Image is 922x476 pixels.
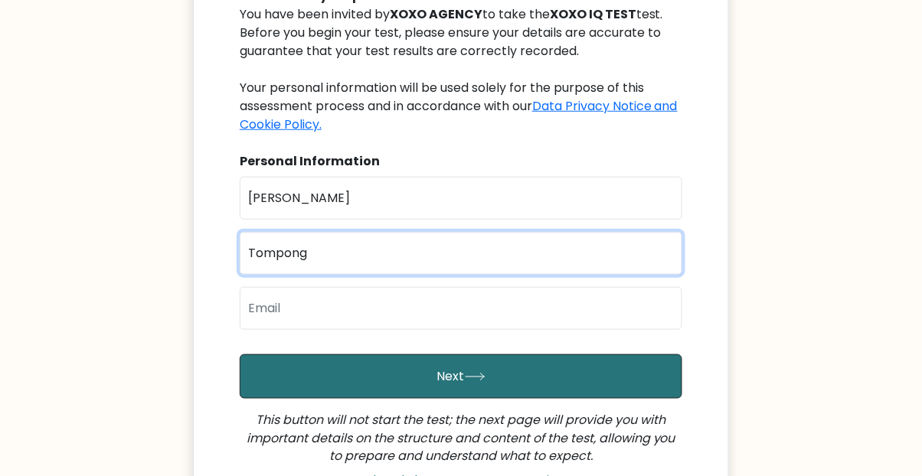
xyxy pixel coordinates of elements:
i: This button will not start the test; the next page will provide you with important details on the... [247,411,675,465]
a: Data Privacy Notice and Cookie Policy. [240,97,678,133]
div: Personal Information [240,152,682,171]
div: You have been invited by to take the test. Before you begin your test, please ensure your details... [240,5,682,134]
button: Next [240,354,682,399]
input: Last name [240,232,682,275]
input: Email [240,287,682,330]
b: XOXO IQ TEST [550,5,636,23]
b: XOXO AGENCY [390,5,482,23]
input: First name [240,177,682,220]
